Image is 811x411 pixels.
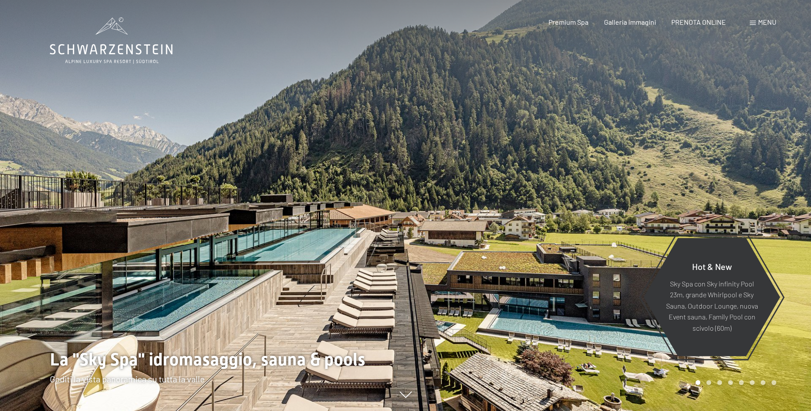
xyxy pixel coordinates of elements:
div: Carousel Page 6 [750,380,755,385]
p: Sky Spa con Sky infinity Pool 23m, grande Whirlpool e Sky Sauna, Outdoor Lounge, nuova Event saun... [665,278,759,333]
div: Carousel Page 8 [772,380,776,385]
div: Carousel Page 2 [706,380,711,385]
a: PRENOTA ONLINE [671,18,726,26]
div: Carousel Pagination [693,380,776,385]
div: Carousel Page 4 [728,380,733,385]
a: Premium Spa [548,18,588,26]
div: Carousel Page 1 (Current Slide) [696,380,700,385]
a: Galleria immagini [604,18,656,26]
span: Hot & New [692,261,732,271]
div: Carousel Page 3 [717,380,722,385]
a: Hot & New Sky Spa con Sky infinity Pool 23m, grande Whirlpool e Sky Sauna, Outdoor Lounge, nuova ... [643,237,781,357]
div: Carousel Page 7 [761,380,765,385]
div: Carousel Page 5 [739,380,744,385]
span: Menu [758,18,776,26]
